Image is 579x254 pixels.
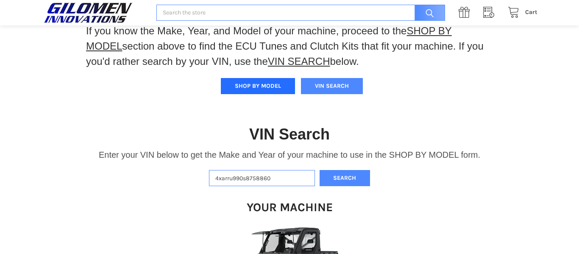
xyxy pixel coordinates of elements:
a: GILOMEN INNOVATIONS [42,2,148,23]
button: VIN SEARCH [301,78,363,94]
h1: Your Machine [247,200,333,215]
a: SHOP BY MODEL [86,25,452,52]
h1: VIN Search [249,125,330,144]
input: Search the store [156,5,445,21]
span: Cart [525,8,537,16]
button: SHOP BY MODEL [221,78,295,94]
p: Enter your VIN below to get the Make and Year of your machine to use in the SHOP BY MODEL form. [99,148,480,161]
input: Enter VIN of your machine [209,170,315,187]
button: Search [320,170,370,187]
p: If you know the Make, Year, and Model of your machine, proceed to the section above to find the E... [86,23,493,69]
input: Search [410,5,445,21]
a: Cart [503,7,537,18]
img: GILOMEN INNOVATIONS [42,2,135,23]
a: VIN SEARCH [268,56,330,67]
